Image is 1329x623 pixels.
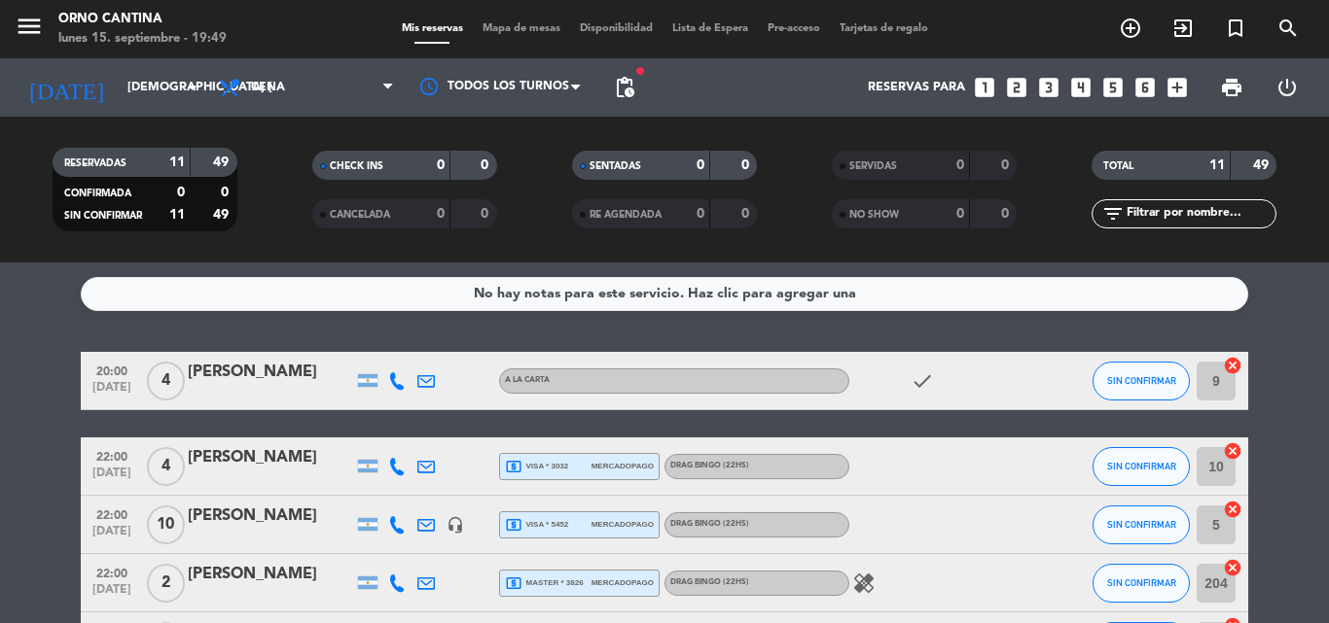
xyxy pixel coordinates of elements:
[437,207,445,221] strong: 0
[1107,461,1176,471] span: SIN CONFIRMAR
[1165,75,1190,100] i: add_box
[1036,75,1061,100] i: looks_3
[1209,158,1225,172] strong: 11
[505,458,522,475] i: local_atm
[852,571,876,595] i: healing
[58,10,227,29] div: Orno Cantina
[88,467,136,489] span: [DATE]
[188,503,353,529] div: [PERSON_NAME]
[590,210,662,220] span: RE AGENDADA
[1093,505,1190,544] button: SIN CONFIRMAR
[58,29,227,49] div: lunes 15. septiembre - 19:49
[758,23,830,34] span: Pre-acceso
[330,161,383,171] span: CHECK INS
[670,578,749,586] span: DRAG BINGO (22Hs)
[1259,58,1314,117] div: LOG OUT
[956,158,964,172] strong: 0
[570,23,663,34] span: Disponibilidad
[1101,202,1125,225] i: filter_list
[663,23,758,34] span: Lista de Espera
[447,516,464,534] i: headset_mic
[849,210,899,220] span: NO SHOW
[147,564,185,603] span: 2
[251,81,285,94] span: Cena
[505,516,522,534] i: local_atm
[613,76,636,99] span: pending_actions
[392,23,473,34] span: Mis reservas
[697,207,704,221] strong: 0
[505,376,550,384] span: A LA CARTA
[1001,158,1013,172] strong: 0
[592,518,654,531] span: mercadopago
[1001,207,1013,221] strong: 0
[1093,447,1190,486] button: SIN CONFIRMAR
[1004,75,1029,100] i: looks_two
[88,583,136,606] span: [DATE]
[64,158,126,168] span: RESERVADAS
[15,66,118,109] i: [DATE]
[911,369,934,393] i: check
[169,156,185,169] strong: 11
[1132,75,1158,100] i: looks_6
[1223,558,1242,577] i: cancel
[88,502,136,525] span: 22:00
[473,23,570,34] span: Mapa de mesas
[1223,500,1242,519] i: cancel
[64,211,142,221] span: SIN CONFIRMAR
[188,445,353,470] div: [PERSON_NAME]
[1275,76,1299,99] i: power_settings_new
[88,561,136,583] span: 22:00
[1223,356,1242,375] i: cancel
[590,161,641,171] span: SENTADAS
[15,12,44,48] button: menu
[868,81,965,94] span: Reservas para
[188,562,353,587] div: [PERSON_NAME]
[1171,17,1195,40] i: exit_to_app
[505,516,568,534] span: visa * 5452
[592,460,654,472] span: mercadopago
[1107,519,1176,530] span: SIN CONFIRMAR
[88,444,136,467] span: 22:00
[474,283,856,305] div: No hay notas para este servicio. Haz clic para agregar una
[481,158,492,172] strong: 0
[169,208,185,222] strong: 11
[1276,17,1300,40] i: search
[181,76,204,99] i: arrow_drop_down
[177,186,185,199] strong: 0
[697,158,704,172] strong: 0
[147,362,185,400] span: 4
[88,381,136,403] span: [DATE]
[188,360,353,385] div: [PERSON_NAME]
[505,574,584,592] span: master * 3826
[64,189,131,198] span: CONFIRMADA
[741,158,753,172] strong: 0
[849,161,897,171] span: SERVIDAS
[15,12,44,41] i: menu
[505,458,568,475] span: visa * 3032
[956,207,964,221] strong: 0
[147,447,185,486] span: 4
[481,207,492,221] strong: 0
[1223,441,1242,461] i: cancel
[1220,76,1243,99] span: print
[88,525,136,547] span: [DATE]
[1068,75,1094,100] i: looks_4
[213,156,233,169] strong: 49
[1103,161,1133,171] span: TOTAL
[330,210,390,220] span: CANCELADA
[592,576,654,589] span: mercadopago
[670,462,749,469] span: DRAG BINGO (22Hs)
[221,186,233,199] strong: 0
[1107,375,1176,386] span: SIN CONFIRMAR
[1107,577,1176,588] span: SIN CONFIRMAR
[213,208,233,222] strong: 49
[437,158,445,172] strong: 0
[88,359,136,381] span: 20:00
[1093,564,1190,603] button: SIN CONFIRMAR
[1224,17,1247,40] i: turned_in_not
[1253,158,1273,172] strong: 49
[1100,75,1126,100] i: looks_5
[1125,203,1275,225] input: Filtrar por nombre...
[1119,17,1142,40] i: add_circle_outline
[670,520,749,528] span: DRAG BINGO (22Hs)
